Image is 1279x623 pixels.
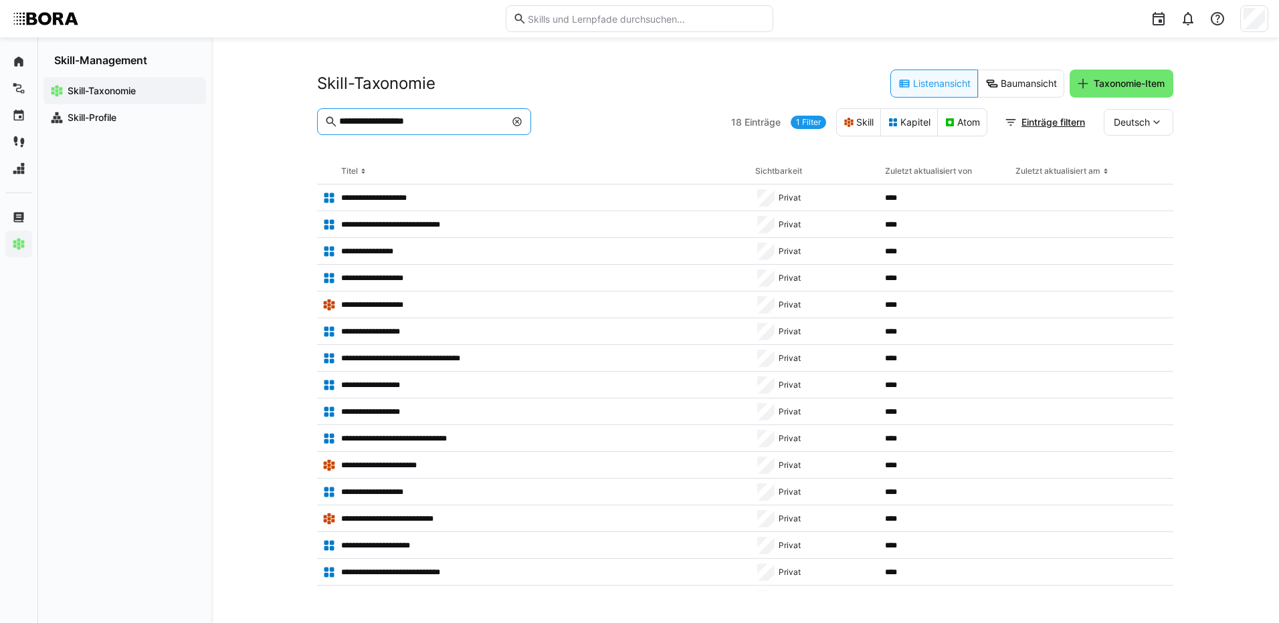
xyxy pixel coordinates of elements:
[1015,166,1100,176] div: Zuletzt aktualisiert am
[779,433,801,444] span: Privat
[779,219,801,230] span: Privat
[890,70,978,98] eds-button-option: Listenansicht
[836,108,881,136] eds-button-option: Skill
[779,380,801,390] span: Privat
[1070,70,1173,98] button: Taxonomie-Item
[526,13,766,25] input: Skills und Lernpfade durchsuchen…
[779,487,801,497] span: Privat
[779,299,801,310] span: Privat
[1019,116,1087,129] span: Einträge filtern
[779,273,801,283] span: Privat
[791,116,826,129] a: 1 Filter
[779,460,801,471] span: Privat
[937,108,987,136] eds-button-option: Atom
[1092,77,1167,90] span: Taxonomie-Item
[779,326,801,337] span: Privat
[745,116,781,129] span: Einträge
[779,540,801,551] span: Privat
[978,70,1064,98] eds-button-option: Baumansicht
[731,116,742,129] span: 18
[1114,116,1150,129] span: Deutsch
[317,74,435,94] h2: Skill-Taxonomie
[755,166,802,176] div: Sichtbarkeit
[779,513,801,524] span: Privat
[885,166,972,176] div: Zuletzt aktualisiert von
[779,406,801,417] span: Privat
[341,166,358,176] div: Titel
[779,353,801,364] span: Privat
[997,109,1094,136] button: Einträge filtern
[779,567,801,578] span: Privat
[880,108,938,136] eds-button-option: Kapitel
[779,193,801,203] span: Privat
[779,246,801,257] span: Privat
